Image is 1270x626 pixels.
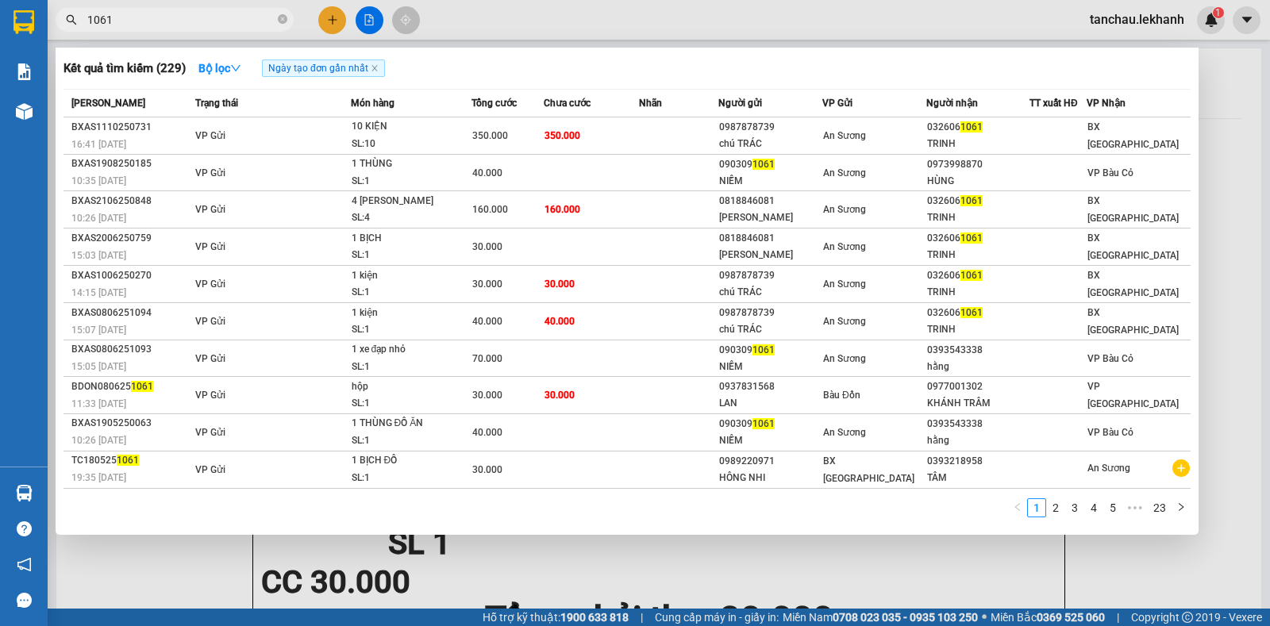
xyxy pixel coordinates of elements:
span: 19:35 [DATE] [71,472,126,483]
div: SL: 10 [352,136,471,153]
div: SL: 1 [352,359,471,376]
span: An Sương [823,427,866,438]
span: Trạng thái [195,98,238,109]
span: 160.000 [545,204,580,215]
span: 1061 [960,232,983,244]
span: BX [GEOGRAPHIC_DATA] [1087,307,1179,336]
span: VP Gửi [195,464,225,475]
div: 0818846081 [719,230,822,247]
span: 30.000 [472,278,502,290]
span: 30.000 [472,241,502,252]
span: 350.000 [545,130,580,141]
span: An Sương [823,167,866,179]
span: An Sương [823,130,866,141]
span: 1061 [960,307,983,318]
div: SL: 1 [352,284,471,301]
span: BX [GEOGRAPHIC_DATA] [1087,195,1179,224]
span: VP Gửi [195,130,225,141]
img: warehouse-icon [16,485,33,501]
div: 0989220971 [719,453,822,470]
span: VP Gửi [195,241,225,252]
div: 0937831568 [719,378,822,395]
div: 1 xe đạp nhỏ [352,341,471,359]
a: 23 [1149,499,1171,517]
span: BX [GEOGRAPHIC_DATA] [1087,232,1179,261]
div: SL: 1 [352,173,471,190]
span: VP Bàu Cỏ [1087,427,1133,438]
div: hằng [927,359,1029,375]
li: Next 5 Pages [1122,498,1148,517]
li: Previous Page [1008,498,1027,517]
button: Bộ lọcdown [186,56,254,81]
span: 14:15 [DATE] [71,287,126,298]
span: 15:03 [DATE] [71,250,126,261]
div: chú TRÁC [719,321,822,338]
input: Tìm tên, số ĐT hoặc mã đơn [87,11,275,29]
span: notification [17,557,32,572]
span: 15:07 [DATE] [71,325,126,336]
div: HÔNG NHI [719,470,822,486]
div: 0987878739 [719,267,822,284]
a: 3 [1066,499,1083,517]
span: 40.000 [472,427,502,438]
span: 30.000 [545,278,575,290]
div: 1 kiện [352,305,471,322]
div: 0818846081 [719,193,822,209]
span: 16:41 [DATE] [71,139,126,150]
div: SL: 1 [352,247,471,264]
div: NIỀM [719,359,822,375]
div: NIỀM [719,173,822,190]
span: down [230,63,241,74]
span: Món hàng [351,98,394,109]
div: TRINH [927,284,1029,301]
li: 23 [1148,498,1172,517]
div: LAN [719,395,822,412]
span: TT xuất HĐ [1029,98,1078,109]
span: VP Gửi [195,167,225,179]
li: 3 [1065,498,1084,517]
span: VP Gửi [195,427,225,438]
li: 4 [1084,498,1103,517]
span: close [371,64,379,72]
div: 1 BỊCH [352,230,471,248]
div: 032606 [927,119,1029,136]
div: BXAS1110250731 [71,119,190,136]
span: plus-circle [1172,459,1190,477]
div: 1 kiện [352,267,471,285]
span: Nhãn [639,98,662,109]
span: Ngày tạo đơn gần nhất [262,60,385,77]
li: 2 [1046,498,1065,517]
span: 1061 [960,195,983,206]
div: BXAS0806251094 [71,305,190,321]
span: VP Gửi [195,390,225,401]
img: solution-icon [16,63,33,80]
div: 0393543338 [927,342,1029,359]
span: 10:35 [DATE] [71,175,126,186]
div: 1 THÙNG [352,156,471,173]
div: NIỀM [719,432,822,449]
span: Người gửi [718,98,762,109]
span: 1061 [117,455,139,466]
div: BXAS2106250848 [71,193,190,209]
h3: Kết quả tìm kiếm ( 229 ) [63,60,186,77]
div: 032606 [927,305,1029,321]
span: VP Gửi [195,316,225,327]
img: logo-vxr [13,10,34,34]
span: close-circle [278,14,287,24]
span: left [1013,502,1022,512]
div: 1 THÙNG ĐỒ ĂN [352,415,471,432]
div: TC180525 [71,452,190,469]
div: 10 KIỆN [352,118,471,136]
li: Next Page [1172,498,1191,517]
span: Tổng cước [471,98,517,109]
span: 40.000 [472,316,502,327]
div: BDON080625 [71,378,190,395]
span: 30.000 [545,390,575,401]
div: hộp [352,378,471,396]
span: An Sương [823,241,866,252]
div: chú TRÁC [719,284,822,301]
span: An Sương [823,316,866,327]
div: TRINH [927,209,1029,226]
div: 032606 [927,230,1029,247]
div: BXAS2006250759 [71,230,190,247]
